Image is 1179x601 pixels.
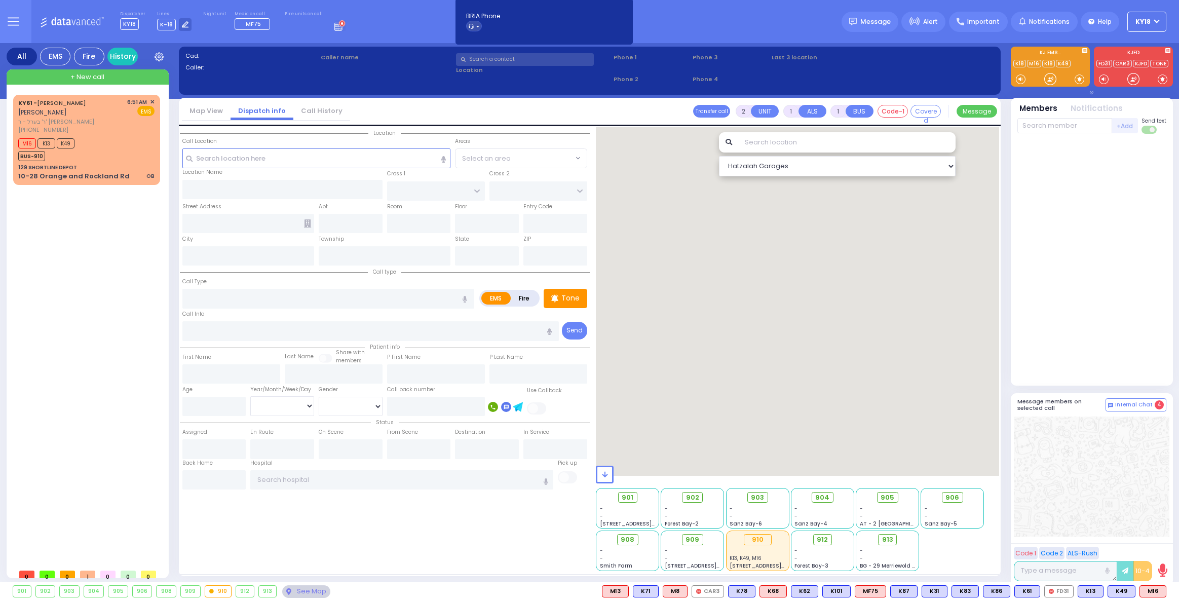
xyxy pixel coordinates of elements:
[285,353,314,361] label: Last Name
[203,11,226,17] label: Night unit
[665,554,668,562] span: -
[1049,589,1054,594] img: red-radio-icon.svg
[686,535,699,545] span: 909
[455,203,467,211] label: Floor
[1155,400,1164,409] span: 4
[481,292,511,305] label: EMS
[60,586,79,597] div: 903
[817,535,828,545] span: 912
[80,571,95,578] span: 1
[600,512,603,520] span: -
[321,53,452,62] label: Caller name
[693,75,768,84] span: Phone 4
[18,171,130,181] div: 10-28 Orange and Rockland Rd
[182,203,221,211] label: Street Address
[368,268,401,276] span: Call type
[1098,17,1112,26] span: Help
[1019,103,1057,115] button: Members
[141,571,156,578] span: 0
[387,170,405,178] label: Cross 1
[1115,401,1153,408] span: Internal Chat
[1139,585,1166,597] div: M16
[614,75,689,84] span: Phone 2
[157,11,192,17] label: Lines
[665,520,699,528] span: Forest Bay-2
[259,586,277,597] div: 913
[336,349,365,356] small: Share with
[922,585,947,597] div: K31
[922,585,947,597] div: BLS
[489,170,510,178] label: Cross 2
[878,105,908,118] button: Code-1
[1011,50,1090,57] label: KJ EMS...
[983,585,1010,597] div: BLS
[182,137,217,145] label: Call Location
[36,586,55,597] div: 902
[137,106,155,116] span: EMS
[600,547,603,554] span: -
[860,17,891,27] span: Message
[185,52,317,60] label: Cad:
[860,505,863,512] span: -
[1066,547,1099,559] button: ALS-Rush
[1056,60,1071,67] a: K49
[1127,12,1166,32] button: KY18
[293,106,350,116] a: Call History
[686,493,699,503] span: 902
[1017,118,1112,133] input: Search member
[18,99,37,107] span: KY61 -
[693,105,730,118] button: Transfer call
[738,132,956,153] input: Search location
[952,585,979,597] div: BLS
[614,53,689,62] span: Phone 1
[282,585,330,598] div: See map
[489,353,523,361] label: P Last Name
[387,386,435,394] label: Call back number
[84,586,104,597] div: 904
[957,105,997,118] button: Message
[794,505,797,512] span: -
[849,18,857,25] img: message.svg
[246,20,261,28] span: MF75
[952,585,979,597] div: K83
[182,386,193,394] label: Age
[759,585,787,597] div: ALS
[822,585,851,597] div: K101
[890,585,918,597] div: BLS
[744,534,772,545] div: 910
[304,219,311,228] span: Other building occupants
[182,106,231,116] a: Map View
[120,11,145,17] label: Dispatcher
[860,554,863,562] span: -
[319,203,328,211] label: Apt
[250,428,274,436] label: En Route
[602,585,629,597] div: M13
[663,585,688,597] div: M8
[74,48,104,65] div: Fire
[1108,585,1135,597] div: K49
[815,493,829,503] span: 904
[855,585,886,597] div: MF75
[107,48,138,65] a: History
[910,105,941,118] button: Covered
[1078,585,1104,597] div: BLS
[622,493,633,503] span: 901
[983,585,1010,597] div: K86
[621,535,634,545] span: 908
[18,151,45,161] span: BUS-910
[1094,50,1173,57] label: KJFD
[665,512,668,520] span: -
[881,493,894,503] span: 905
[18,118,124,126] span: ר' בערל - ר' [PERSON_NAME]
[182,428,207,436] label: Assigned
[60,571,75,578] span: 0
[336,357,362,364] span: members
[1014,585,1040,597] div: K61
[728,585,755,597] div: BLS
[455,428,485,436] label: Destination
[600,520,696,528] span: [STREET_ADDRESS][PERSON_NAME]
[182,148,451,168] input: Search location here
[633,585,659,597] div: K71
[925,505,928,512] span: -
[1013,60,1026,67] a: K18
